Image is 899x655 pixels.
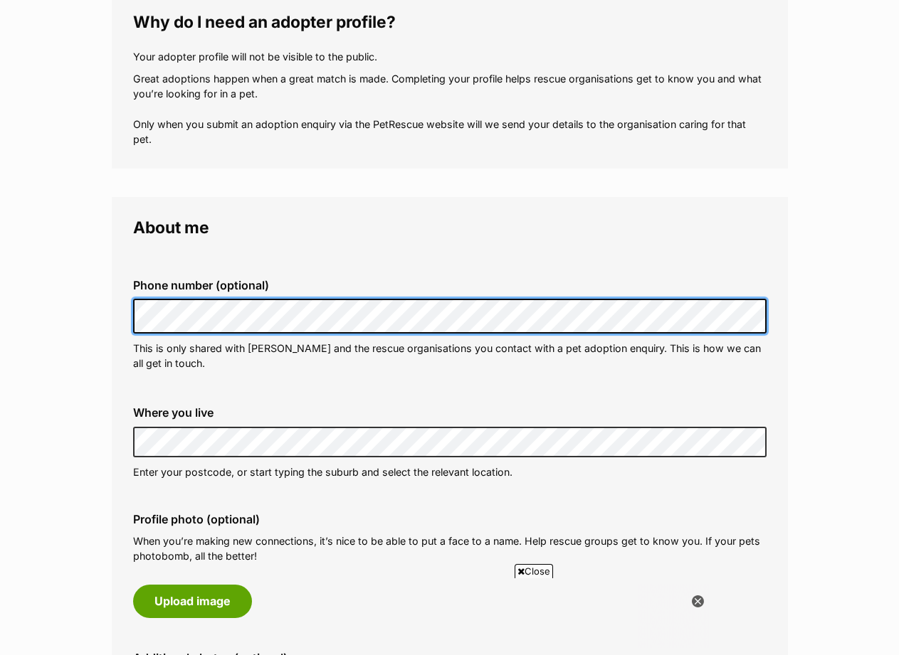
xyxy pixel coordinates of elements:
[133,533,767,564] p: When you’re making new connections, it’s nice to be able to put a face to a name. Help rescue gro...
[133,218,767,237] legend: About me
[133,406,767,419] label: Where you live
[133,341,767,371] p: This is only shared with [PERSON_NAME] and the rescue organisations you contact with a pet adopti...
[133,279,767,292] label: Phone number (optional)
[133,585,252,617] button: Upload image
[133,49,767,64] p: Your adopter profile will not be visible to the public.
[515,564,553,578] span: Close
[133,464,767,479] p: Enter your postcode, or start typing the suburb and select the relevant location.
[133,71,767,147] p: Great adoptions happen when a great match is made. Completing your profile helps rescue organisat...
[133,13,767,31] legend: Why do I need an adopter profile?
[191,584,709,648] iframe: Advertisement
[133,513,767,526] label: Profile photo (optional)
